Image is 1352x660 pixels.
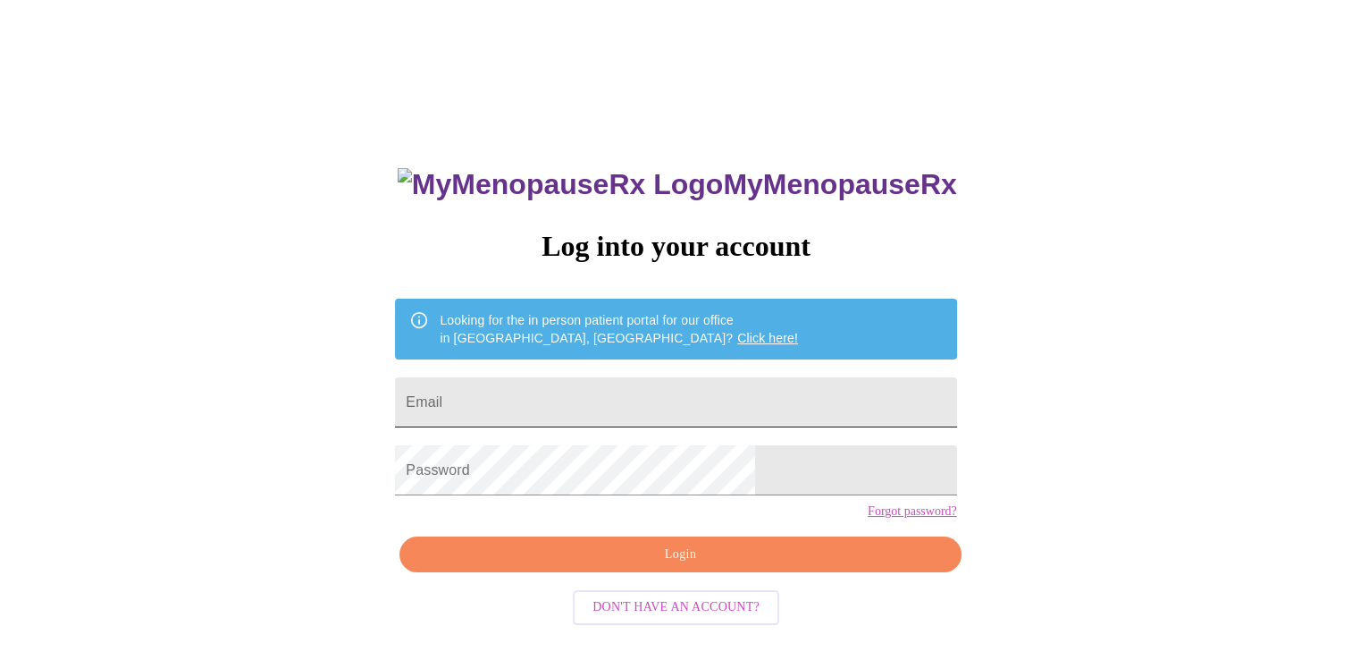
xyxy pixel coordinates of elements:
div: Looking for the in person patient portal for our office in [GEOGRAPHIC_DATA], [GEOGRAPHIC_DATA]? [440,304,798,354]
img: MyMenopauseRx Logo [398,168,723,201]
a: Click here! [737,331,798,345]
a: Don't have an account? [568,598,784,613]
button: Login [399,537,961,573]
span: Login [420,544,940,566]
button: Don't have an account? [573,590,779,625]
h3: MyMenopauseRx [398,168,957,201]
span: Don't have an account? [592,597,760,619]
a: Forgot password? [868,504,957,519]
h3: Log into your account [395,230,956,263]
